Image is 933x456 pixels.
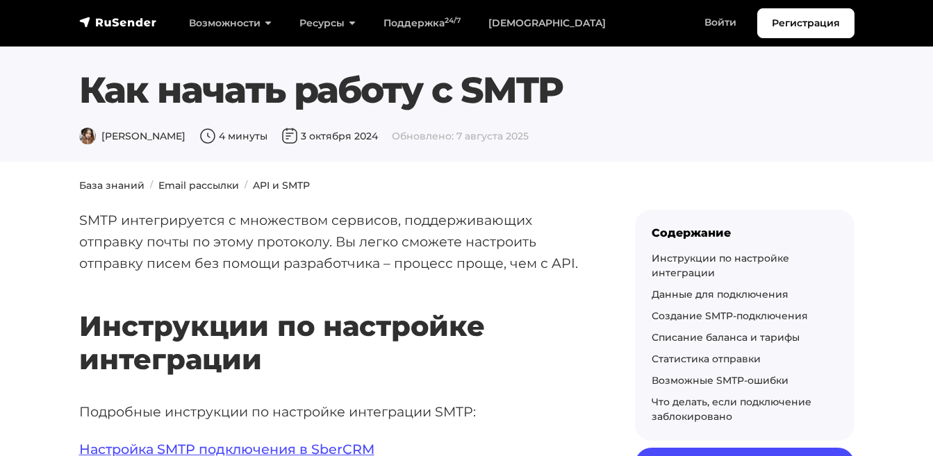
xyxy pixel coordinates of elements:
a: Инструкции по настройке интеграции [652,252,789,279]
a: Возможности [175,9,286,37]
a: Что делать, если подключение заблокировано [652,396,811,423]
a: Регистрация [757,8,854,38]
a: Списание баланса и тарифы [652,331,800,344]
sup: 24/7 [445,16,461,25]
h2: Инструкции по настройке интеграции [79,269,591,376]
p: SMTP интегрируется с множеством сервисов, поддерживающих отправку почты по этому протоколу. Вы ле... [79,210,591,273]
p: Подробные инструкции по настройке интеграции SMTP: [79,401,591,423]
h1: Как начать работу с SMTP [79,69,854,112]
img: RuSender [79,15,157,29]
a: База знаний [79,179,145,192]
a: Данные для подключения [652,288,788,301]
a: Статистика отправки [652,353,761,365]
a: Email рассылки [158,179,239,192]
a: Создание SMTP-подключения [652,310,808,322]
span: 4 минуты [199,130,267,142]
a: Войти [691,8,750,37]
span: 3 октября 2024 [281,130,378,142]
a: API и SMTP [253,179,310,192]
span: [PERSON_NAME] [79,130,185,142]
a: Ресурсы [286,9,370,37]
a: Возможные SMTP-ошибки [652,374,788,387]
span: Обновлено: 7 августа 2025 [392,130,529,142]
a: [DEMOGRAPHIC_DATA] [474,9,620,37]
div: Содержание [652,226,838,239]
img: Дата публикации [281,128,298,144]
nav: breadcrumb [71,178,863,193]
img: Время чтения [199,128,216,144]
a: Поддержка24/7 [370,9,474,37]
